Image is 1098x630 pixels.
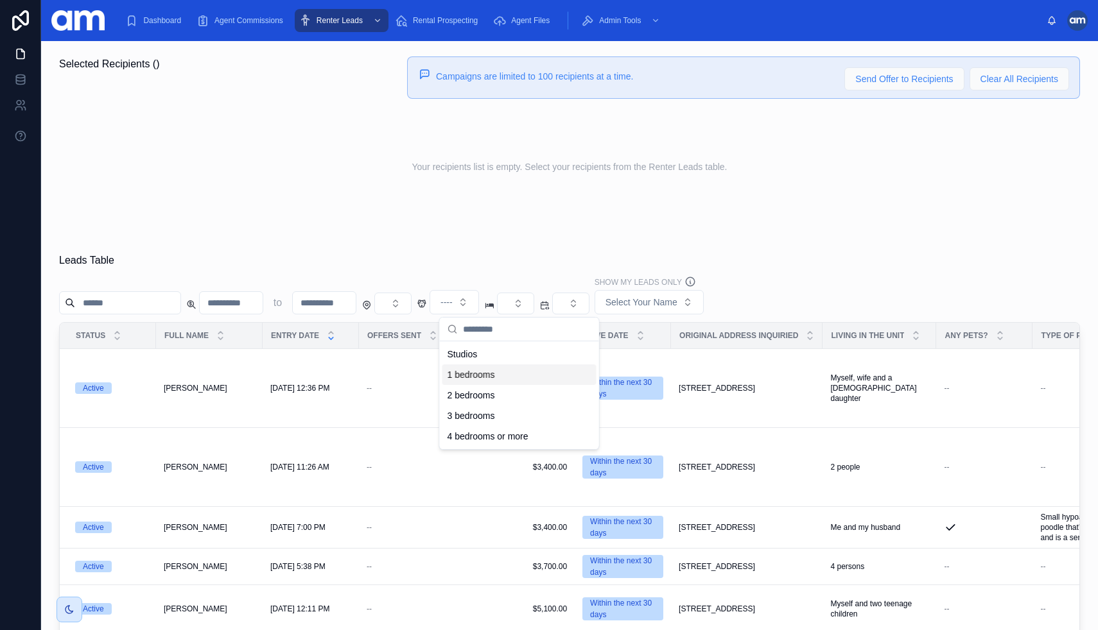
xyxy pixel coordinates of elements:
div: 2 bedrooms [442,385,597,405]
span: [DATE] 12:11 PM [270,604,329,614]
span: -- [944,383,949,393]
button: Select Button [552,293,589,314]
span: -- [367,604,372,614]
div: Within the next 30 days [590,597,656,620]
a: Active [75,382,148,394]
a: 4 persons [830,561,928,572]
a: Active [75,461,148,473]
a: Me and my husband [830,522,928,532]
div: Within the next 30 days [590,516,656,539]
a: [STREET_ADDRESS] [679,604,815,614]
div: Campaigns are limited to 100 recipients at a time. [436,70,834,83]
div: scrollable content [115,6,1047,35]
a: [PERSON_NAME] [164,522,255,532]
span: Original Address Inquiried [679,330,798,341]
a: [DATE] 12:11 PM [270,604,351,614]
a: -- [367,462,448,472]
span: Clear All Recipients [980,72,1058,85]
a: -- [367,383,448,393]
a: $3,400.00 [463,462,567,472]
a: -- [944,604,1025,614]
span: -- [367,462,372,472]
span: -- [367,561,372,572]
a: $3,700.00 [463,561,567,572]
span: [PERSON_NAME] [164,522,227,532]
span: Living in the Unit [831,330,904,341]
span: Offers Sent [367,330,421,341]
span: Select Your Name [606,296,677,309]
span: Campaigns are limited to 100 recipients at a time. [436,71,633,81]
span: -- [944,462,949,472]
div: 1 bedrooms [442,364,597,385]
span: -- [367,383,372,393]
span: -- [1040,561,1045,572]
span: -- [367,522,372,532]
span: Dashboard [143,15,181,26]
a: Myself, wife and a [DEMOGRAPHIC_DATA] daughter [830,373,928,404]
span: -- [944,561,949,572]
div: Within the next 30 days [590,377,656,400]
span: Status [76,330,105,341]
a: [STREET_ADDRESS] [679,383,815,393]
a: Within the next 30 days [582,455,663,479]
span: [DATE] 7:00 PM [270,522,326,532]
span: Type of Pet [1041,330,1091,341]
span: $3,400.00 [463,522,567,532]
a: $5,100.00 [463,604,567,614]
span: Entry Date [271,330,319,341]
button: Select Button [595,290,704,314]
span: Agent Commissions [214,15,283,26]
a: Active [75,603,148,615]
span: Agent Files [511,15,550,26]
p: to [274,295,282,311]
div: Suggestions [440,341,599,449]
span: [DATE] 12:36 PM [270,383,329,393]
span: Admin Tools [599,15,641,26]
a: [PERSON_NAME] [164,383,255,393]
span: Leads Table [59,253,114,268]
a: -- [944,561,1025,572]
div: Studios [442,344,597,364]
a: Rental Prospecting [391,9,487,32]
span: Any Pets? [945,330,988,341]
button: Select Button [497,293,534,314]
a: [STREET_ADDRESS] [679,462,815,472]
a: [DATE] 5:38 PM [270,561,351,572]
a: Myself and two teenage children [830,599,928,619]
span: [DATE] 5:38 PM [270,561,326,572]
div: Active [83,522,104,533]
span: [PERSON_NAME] [164,604,227,614]
a: Dashboard [121,9,190,32]
a: [PERSON_NAME] [164,604,255,614]
span: Rental Prospecting [413,15,478,26]
span: [PERSON_NAME] [164,383,227,393]
span: Your recipients list is empty. Select your recipients from the Renter Leads table. [412,160,727,173]
a: [STREET_ADDRESS] [679,561,815,572]
span: [DATE] 11:26 AM [270,462,329,472]
span: Me and my husband [830,522,900,532]
label: Show My Leads Only [595,276,682,287]
span: Send Offer to Recipients [855,72,953,85]
a: -- [367,561,448,572]
div: Active [83,382,104,394]
div: Active [83,461,104,473]
div: Active [83,561,104,572]
a: Agent Files [489,9,559,32]
span: [STREET_ADDRESS] [679,604,755,614]
a: Renter Leads [295,9,388,32]
div: 4 bedrooms or more [442,426,597,447]
a: Within the next 30 days [582,377,663,400]
span: 4 persons [830,561,864,572]
button: Clear All Recipients [970,67,1069,90]
div: Within the next 30 days [590,455,656,479]
a: [PERSON_NAME] [164,561,255,572]
div: Within the next 30 days [590,555,656,578]
p: Selected Recipients () [59,56,160,72]
span: -- [1040,604,1045,614]
a: -- [944,462,1025,472]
